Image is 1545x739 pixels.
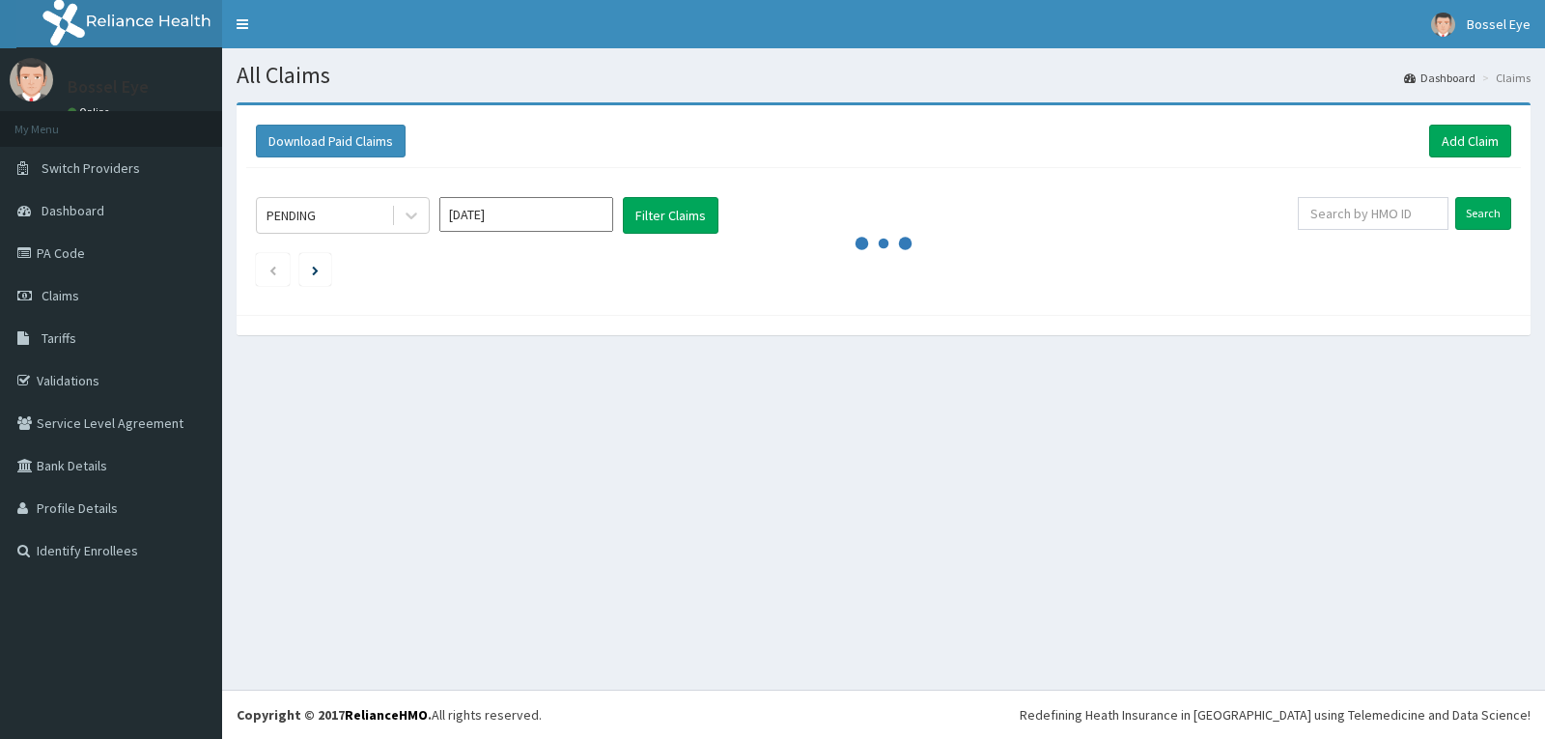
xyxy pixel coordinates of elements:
[1467,15,1531,33] span: Bossel Eye
[623,197,718,234] button: Filter Claims
[256,125,406,157] button: Download Paid Claims
[439,197,613,232] input: Select Month and Year
[42,329,76,347] span: Tariffs
[68,105,114,119] a: Online
[222,690,1545,739] footer: All rights reserved.
[267,206,316,225] div: PENDING
[237,706,432,724] strong: Copyright © 2017 .
[42,202,104,219] span: Dashboard
[1020,705,1531,725] div: Redefining Heath Insurance in [GEOGRAPHIC_DATA] using Telemedicine and Data Science!
[345,706,428,724] a: RelianceHMO
[237,63,1531,88] h1: All Claims
[855,214,913,272] svg: audio-loading
[42,159,140,177] span: Switch Providers
[42,287,79,304] span: Claims
[10,58,53,101] img: User Image
[1431,13,1455,37] img: User Image
[1455,197,1511,230] input: Search
[1298,197,1449,230] input: Search by HMO ID
[1404,70,1475,86] a: Dashboard
[68,78,149,96] p: Bossel Eye
[312,261,319,278] a: Next page
[268,261,277,278] a: Previous page
[1429,125,1511,157] a: Add Claim
[1477,70,1531,86] li: Claims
